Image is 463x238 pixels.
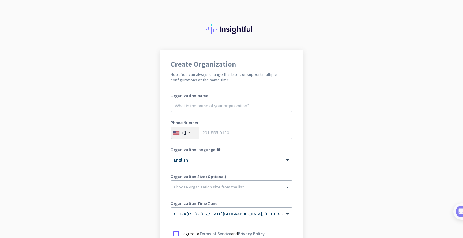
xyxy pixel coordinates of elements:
[206,24,257,34] img: Insightful
[171,121,292,125] label: Phone Number
[171,61,292,68] h1: Create Organization
[199,231,231,236] a: Terms of Service
[181,130,186,136] div: +1
[171,127,292,139] input: 201-555-0123
[171,72,292,83] h2: Note: You can always change this later, or support multiple configurations at the same time
[171,100,292,112] input: What is the name of your organization?
[171,174,292,179] label: Organization Size (Optional)
[182,231,265,237] p: I agree to and
[216,147,221,152] i: help
[238,231,265,236] a: Privacy Policy
[171,94,292,98] label: Organization Name
[171,147,215,152] label: Organization language
[171,201,292,206] label: Organization Time Zone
